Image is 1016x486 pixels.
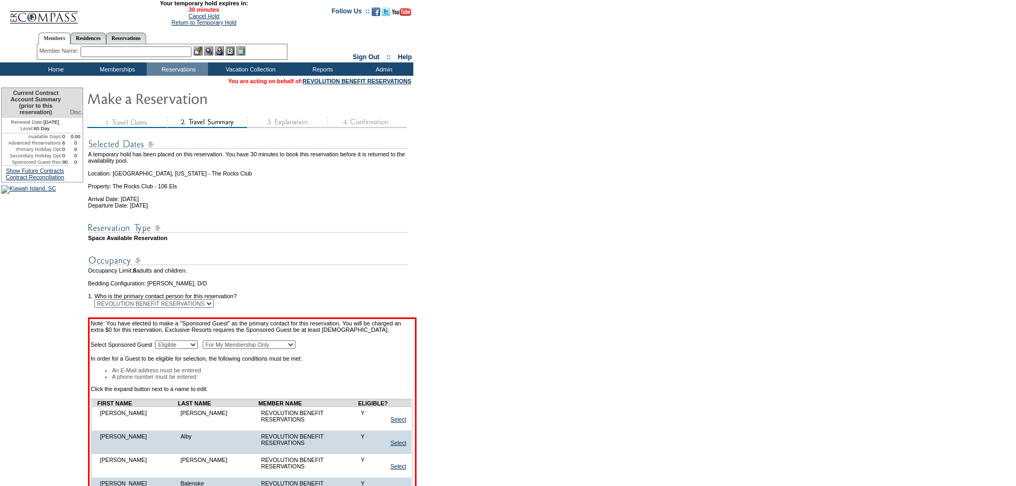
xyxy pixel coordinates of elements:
td: Memberships [85,62,147,76]
img: step2_state2.gif [167,117,247,128]
img: Subscribe to our YouTube Channel [392,8,411,16]
td: Admin [352,62,413,76]
span: Disc. [70,109,83,115]
td: MEMBER NAME [258,400,358,407]
td: Y [358,431,388,449]
td: Location: [GEOGRAPHIC_DATA], [US_STATE] - The Rocks Club [88,164,417,177]
li: A phone number must be entered [112,373,413,380]
img: Make Reservation [87,87,300,109]
div: Member Name: [39,46,81,55]
td: FIRST NAME [97,400,178,407]
td: [PERSON_NAME] [97,431,178,449]
img: b_calculator.gif [236,46,245,55]
td: Home [24,62,85,76]
td: 0.00 [68,133,83,140]
td: Y [358,407,388,425]
td: Note: You have elected to make a "Sponsored Guest" as the primary contact for this reservation. Y... [91,320,414,339]
img: Become our fan on Facebook [372,7,380,16]
span: :: [387,53,391,61]
td: Advanced Reservations: [2,140,62,146]
td: 0 [68,153,83,159]
td: [PERSON_NAME] [178,454,258,472]
span: Level: [20,125,34,132]
td: 0 [68,159,83,165]
img: step4_state1.gif [327,117,407,128]
td: 1. Who is the primary contact person for this reservation? [88,286,417,299]
td: Available Days: [2,133,62,140]
td: Bedding Configuration: [PERSON_NAME], D/D [88,280,417,286]
td: Reports [291,62,352,76]
td: [PERSON_NAME] [97,454,178,472]
a: Cancel Hold [188,13,219,19]
td: LAST NAME [178,400,258,407]
td: 0 [62,146,69,153]
td: Space Available Reservation [88,235,417,241]
td: Departure Date: [DATE] [88,202,417,209]
a: REVOLUTION BENEFIT RESERVATIONS [302,78,411,84]
img: Compass Home [9,2,78,24]
td: Current Contract Account Summary (prior to this reservation) [2,88,68,118]
td: Primary Holiday Opt: [2,146,62,153]
td: Vacation Collection [208,62,291,76]
a: Subscribe to our YouTube Channel [392,11,411,17]
a: Select [390,416,406,423]
img: step1_state3.gif [87,117,167,128]
td: 0 [62,153,69,159]
td: Secondary Holiday Opt: [2,153,62,159]
td: Follow Us :: [332,6,370,19]
img: subTtlOccupancy.gif [88,254,408,267]
a: Show Future Contracts [6,168,64,174]
a: Sign Out [353,53,379,61]
td: Y [358,454,388,472]
td: 6 [62,140,69,146]
img: Impersonate [215,46,224,55]
td: [PERSON_NAME] [178,407,258,425]
img: Follow us on Twitter [382,7,390,16]
a: Reservations [106,33,146,44]
img: Reservations [226,46,235,55]
img: View [204,46,213,55]
a: Residences [70,33,106,44]
td: 0 [68,140,83,146]
td: REVOLUTION BENEFIT RESERVATIONS [258,431,358,449]
td: Sponsored Guest Res: [2,159,62,165]
td: 0 [68,146,83,153]
img: Kiawah Island, SC [1,185,56,194]
a: Become our fan on Facebook [372,11,380,17]
img: subTtlResType.gif [88,221,408,235]
span: 30 minutes [84,6,324,13]
a: Select [390,440,406,446]
td: A temporary hold has been placed on this reservation. You have 30 minutes to book this reservatio... [88,151,417,164]
li: An E-Mail address must be entered [112,367,413,373]
td: [DATE] [2,118,68,125]
td: REVOLUTION BENEFIT RESERVATIONS [258,407,358,425]
td: 0 [62,133,69,140]
td: Reservations [147,62,208,76]
td: Property: The Rocks Club - 106 Els [88,177,417,189]
a: Follow us on Twitter [382,11,390,17]
td: Occupancy Limit: adults and children. [88,267,417,274]
span: 8 [133,267,136,274]
td: ELIGIBLE? [358,400,388,407]
td: [PERSON_NAME] [97,407,178,425]
a: Contract Reconciliation [6,174,65,180]
td: REVOLUTION BENEFIT RESERVATIONS [258,454,358,472]
a: Return to Temporary Hold [172,19,237,26]
a: Select [390,463,406,469]
td: Alby [178,431,258,449]
td: Arrival Date: [DATE] [88,189,417,202]
a: Help [398,53,412,61]
img: b_edit.gif [194,46,203,55]
td: 60 Day [2,125,68,133]
img: step3_state1.gif [247,117,327,128]
span: Renewal Date: [11,119,43,125]
span: You are acting on behalf of: [228,78,411,84]
a: Members [38,33,71,44]
img: subTtlSelectedDates.gif [88,138,408,151]
td: 90 [62,159,69,165]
